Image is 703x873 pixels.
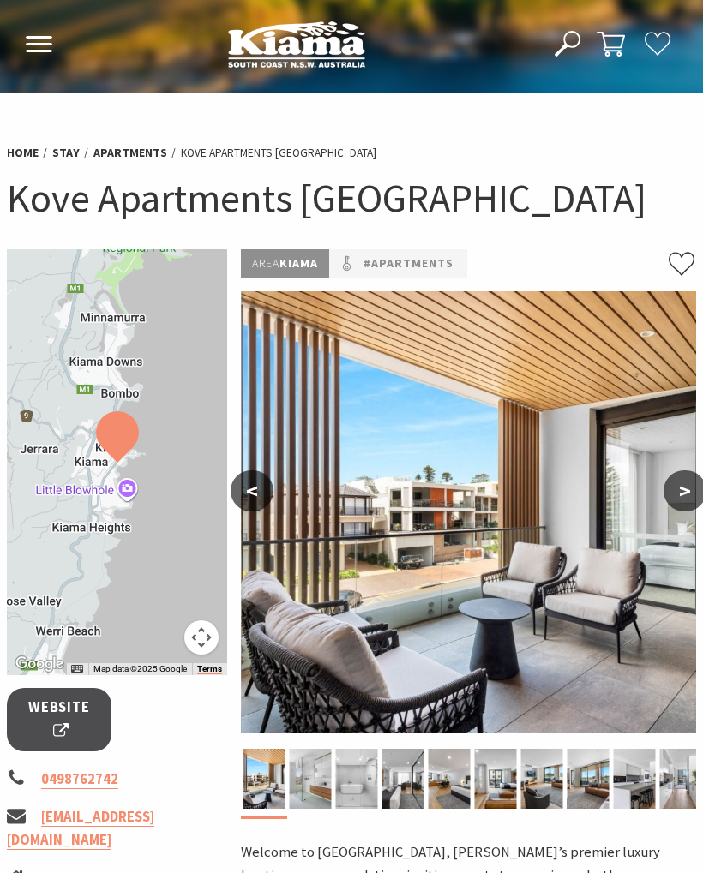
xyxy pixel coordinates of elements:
a: 0498762742 [41,770,118,789]
a: [EMAIL_ADDRESS][DOMAIN_NAME] [7,808,154,850]
button: < [231,470,273,511]
a: Home [7,145,39,161]
a: Stay [52,145,80,161]
span: Area [252,255,279,271]
img: Kiama Logo [228,21,365,68]
span: Map data ©2025 Google [93,664,187,673]
a: Website [7,688,111,750]
p: Kiama [241,249,329,278]
button: Map camera controls [184,620,219,655]
a: Terms (opens in new tab) [197,664,222,674]
a: Apartments [93,145,167,161]
a: Click to see this area on Google Maps [11,653,68,675]
img: Google [11,653,68,675]
span: Website [28,697,90,742]
h1: Kove Apartments [GEOGRAPHIC_DATA] [7,172,696,224]
button: Keyboard shortcuts [71,663,83,675]
a: #Apartments [364,254,454,273]
li: Kove Apartments [GEOGRAPHIC_DATA] [181,144,376,162]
